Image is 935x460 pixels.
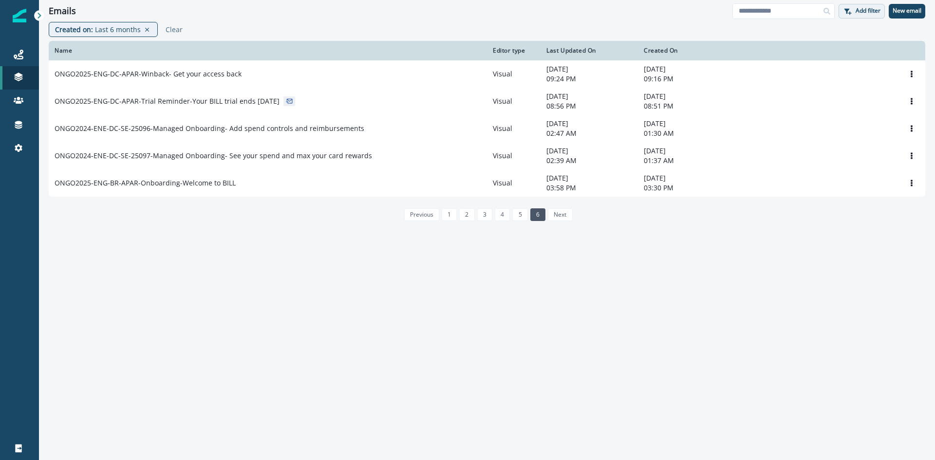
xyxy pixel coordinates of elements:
[644,146,729,156] p: [DATE]
[55,47,481,55] div: Name
[530,208,545,221] a: Page 6 is your current page
[904,121,919,136] button: Options
[904,148,919,163] button: Options
[644,74,729,84] p: 09:16 PM
[904,176,919,190] button: Options
[49,60,925,88] a: ONGO2025-ENG-DC-APAR-Winback- Get your access backVisual[DATE]09:24 PM[DATE]09:16 PMOptions
[55,69,242,79] p: ONGO2025-ENG-DC-APAR-Winback- Get your access back
[495,208,510,221] a: Page 4
[477,208,492,221] a: Page 3
[166,25,183,34] p: Clear
[893,7,921,14] p: New email
[13,9,26,22] img: Inflection
[904,67,919,81] button: Options
[644,47,729,55] div: Created On
[404,208,439,221] a: Previous page
[162,25,183,34] button: Clear
[442,208,457,221] a: Page 1
[546,64,632,74] p: [DATE]
[402,208,573,221] ul: Pagination
[644,156,729,166] p: 01:37 AM
[55,178,236,188] p: ONGO2025-ENG-BR-APAR-Onboarding-Welcome to BILL
[55,24,93,35] p: Created on :
[55,124,364,133] p: ONGO2024-ENE-DC-SE-25096-Managed Onboarding- Add spend controls and reimbursements
[487,115,541,142] td: Visual
[55,96,280,106] p: ONGO2025-ENG-DC-APAR-Trial Reminder-Your BILL trial ends [DATE]
[95,24,141,35] p: Last 6 months
[493,47,535,55] div: Editor type
[839,4,885,18] button: Add filter
[546,156,632,166] p: 02:39 AM
[487,169,541,197] td: Visual
[55,151,372,161] p: ONGO2024-ENE-DC-SE-25097-Managed Onboarding- See your spend and max your card rewards
[856,7,880,14] p: Add filter
[49,142,925,169] a: ONGO2024-ENE-DC-SE-25097-Managed Onboarding- See your spend and max your card rewardsVisual[DATE]...
[487,60,541,88] td: Visual
[546,74,632,84] p: 09:24 PM
[49,115,925,142] a: ONGO2024-ENE-DC-SE-25096-Managed Onboarding- Add spend controls and reimbursementsVisual[DATE]02:...
[644,92,729,101] p: [DATE]
[644,183,729,193] p: 03:30 PM
[546,47,632,55] div: Last Updated On
[546,173,632,183] p: [DATE]
[546,183,632,193] p: 03:58 PM
[546,146,632,156] p: [DATE]
[644,64,729,74] p: [DATE]
[459,208,474,221] a: Page 2
[546,101,632,111] p: 08:56 PM
[644,129,729,138] p: 01:30 AM
[889,4,925,18] button: New email
[49,169,925,197] a: ONGO2025-ENG-BR-APAR-Onboarding-Welcome to BILLVisual[DATE]03:58 PM[DATE]03:30 PMOptions
[546,92,632,101] p: [DATE]
[644,173,729,183] p: [DATE]
[644,119,729,129] p: [DATE]
[49,6,76,17] h1: Emails
[49,22,158,37] div: Created on: Last 6 months
[546,129,632,138] p: 02:47 AM
[546,119,632,129] p: [DATE]
[487,88,541,115] td: Visual
[487,142,541,169] td: Visual
[512,208,527,221] a: Page 5
[644,101,729,111] p: 08:51 PM
[49,88,925,115] a: ONGO2025-ENG-DC-APAR-Trial Reminder-Your BILL trial ends [DATE]Visual[DATE]08:56 PM[DATE]08:51 PM...
[904,94,919,109] button: Options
